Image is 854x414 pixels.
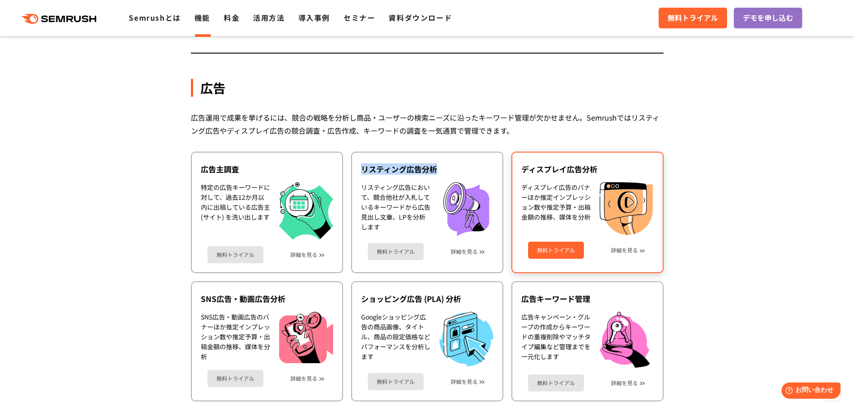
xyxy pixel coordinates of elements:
a: 無料トライアル [659,8,727,28]
div: 特定の広告キーワードに対して、過去12か月以内に出稿している広告主 (サイト) を洗い出します [201,182,270,239]
a: 詳細を見る [451,248,478,255]
img: ショッピング広告 (PLA) 分析 [439,312,493,366]
div: SNS広告・動画広告のバナーほか推定インプレッション数や推定予算・出稿金額の推移、媒体を分析 [201,312,270,363]
div: 広告キャンペーン・グループの作成からキーワードの重複削除やマッチタイプ編集など管理までを一元化します [521,312,591,368]
img: SNS広告・動画広告分析 [279,312,333,363]
div: Googleショッピング広告の商品画像、タイトル、商品の設定価格などパフォーマンスを分析します [361,312,430,366]
div: 広告キーワード管理 [521,293,654,304]
div: ショッピング広告 (PLA) 分析 [361,293,493,304]
span: デモを申し込む [743,12,793,24]
a: 機能 [194,12,210,23]
a: 無料トライアル [528,374,584,391]
div: ディスプレイ広告のバナーほか推定インプレッション数や推定予算・出稿金額の推移、媒体を分析 [521,182,591,235]
a: デモを申し込む [734,8,802,28]
div: ディスプレイ広告分析 [521,164,654,175]
a: 無料トライアル [208,370,263,387]
img: リスティング広告分析 [439,182,493,236]
a: 無料トライアル [208,246,263,263]
div: 広告主調査 [201,164,333,175]
a: 料金 [224,12,239,23]
a: 詳細を見る [290,252,317,258]
a: 活用方法 [253,12,285,23]
span: 無料トライアル [668,12,718,24]
a: 資料ダウンロード [389,12,452,23]
div: リスティング広告において、競合他社が入札しているキーワードから広告見出し文章、LPを分析します [361,182,430,236]
a: セミナー [343,12,375,23]
div: 広告運用で成果を挙げるには、競合の戦略を分析し商品・ユーザーの検索ニーズに沿ったキーワード管理が欠かせません。Semrushではリスティング広告やディスプレイ広告の競合調査・広告作成、キーワード... [191,111,664,137]
iframe: Help widget launcher [774,379,844,404]
img: 広告主調査 [279,182,333,239]
a: 詳細を見る [451,378,478,385]
img: 広告キーワード管理 [600,312,650,368]
a: 詳細を見る [611,380,638,386]
a: 導入事例 [298,12,330,23]
a: 無料トライアル [528,242,584,259]
a: Semrushとは [129,12,181,23]
div: 広告 [191,79,664,97]
div: リスティング広告分析 [361,164,493,175]
div: SNS広告・動画広告分析 [201,293,333,304]
a: 詳細を見る [290,375,317,382]
img: ディスプレイ広告分析 [600,182,653,235]
a: 無料トライアル [368,373,424,390]
a: 詳細を見る [611,247,638,253]
a: 無料トライアル [368,243,424,260]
